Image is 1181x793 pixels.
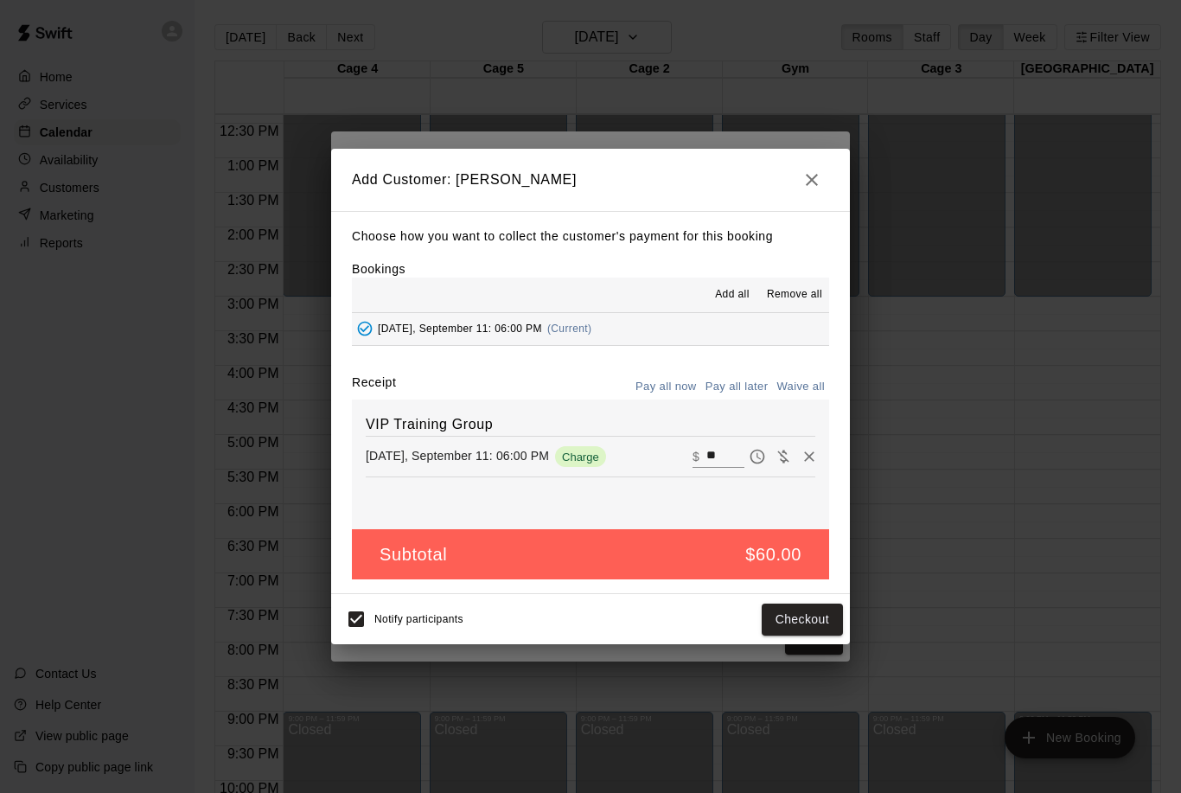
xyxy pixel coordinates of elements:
[745,543,801,566] h5: $60.00
[366,447,549,464] p: [DATE], September 11: 06:00 PM
[762,604,843,636] button: Checkout
[547,323,592,335] span: (Current)
[744,448,770,463] span: Pay later
[631,374,701,400] button: Pay all now
[380,543,447,566] h5: Subtotal
[770,448,796,463] span: Waive payment
[767,286,822,304] span: Remove all
[352,374,396,400] label: Receipt
[715,286,750,304] span: Add all
[331,149,850,211] h2: Add Customer: [PERSON_NAME]
[352,316,378,342] button: Added - Collect Payment
[352,262,405,276] label: Bookings
[796,444,822,470] button: Remove
[705,281,760,309] button: Add all
[378,323,542,335] span: [DATE], September 11: 06:00 PM
[352,313,829,345] button: Added - Collect Payment[DATE], September 11: 06:00 PM(Current)
[760,281,829,309] button: Remove all
[701,374,773,400] button: Pay all later
[555,451,606,464] span: Charge
[772,374,829,400] button: Waive all
[693,448,699,465] p: $
[352,226,829,247] p: Choose how you want to collect the customer's payment for this booking
[366,413,815,436] h6: VIP Training Group
[374,614,463,626] span: Notify participants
